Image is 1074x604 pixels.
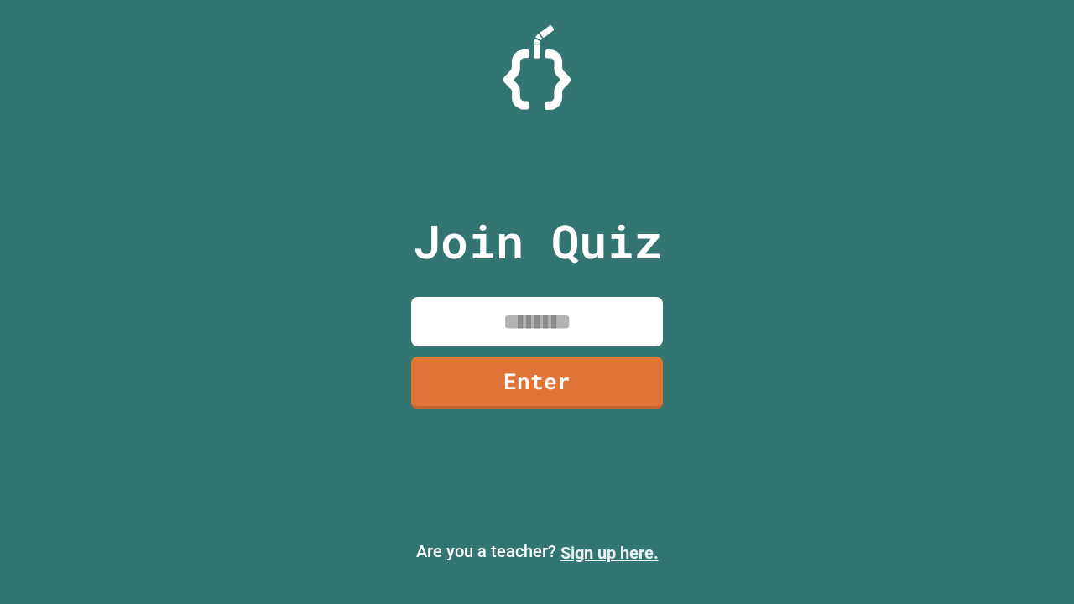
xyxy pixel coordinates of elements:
p: Join Quiz [413,206,662,276]
a: Sign up here. [560,543,659,563]
iframe: chat widget [935,464,1057,535]
p: Are you a teacher? [13,539,1061,565]
img: Logo.svg [503,25,571,110]
a: Enter [411,357,663,409]
iframe: chat widget [1004,537,1057,587]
